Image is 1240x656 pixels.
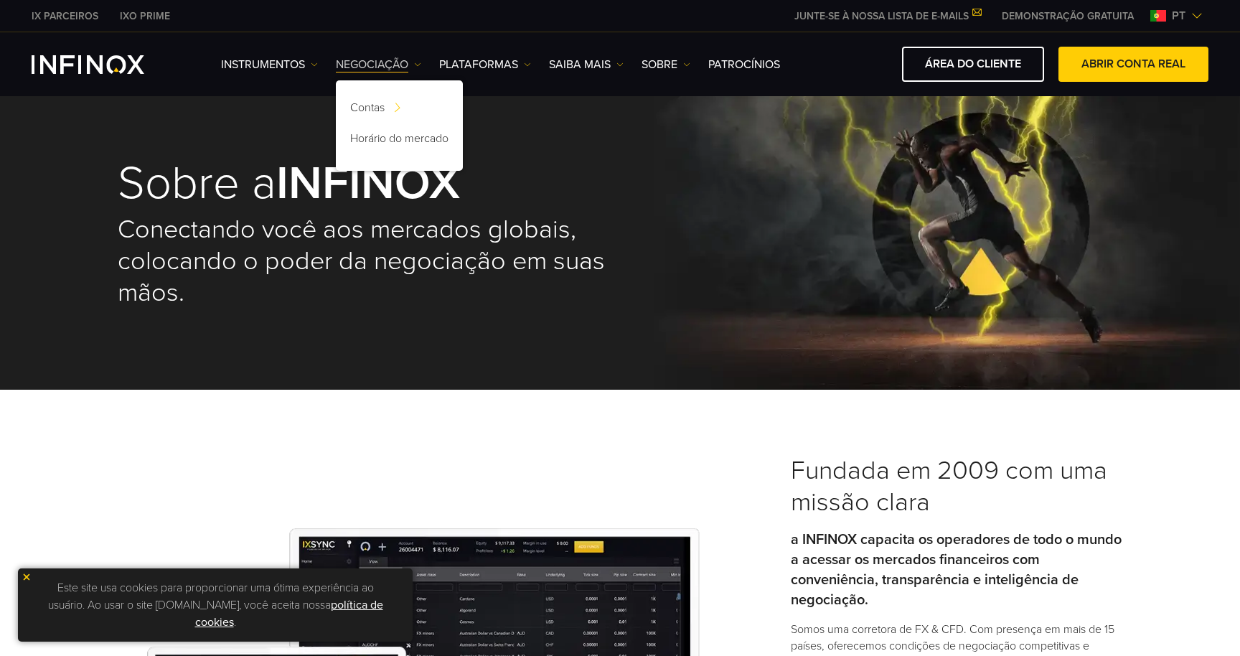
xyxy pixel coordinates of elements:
[1166,7,1191,24] span: pt
[276,155,460,212] strong: INFINOX
[336,56,421,73] a: NEGOCIAÇÃO
[21,9,109,24] a: INFINOX
[118,160,620,207] h1: Sobre a
[221,56,318,73] a: Instrumentos
[25,576,405,634] p: Este site usa cookies para proporcionar uma ótima experiência ao usuário. Ao usar o site [DOMAIN_...
[336,126,463,156] a: Horário do mercado
[32,55,178,74] a: INFINOX Logo
[118,214,620,309] h2: Conectando você aos mercados globais, colocando o poder da negociação em suas mãos.
[549,56,624,73] a: Saiba mais
[791,455,1122,518] h3: Fundada em 2009 com uma missão clara
[1058,47,1208,82] a: ABRIR CONTA REAL
[791,530,1122,610] p: a INFINOX capacita os operadores de todo o mundo a acessar os mercados financeiros com conveniênc...
[439,56,531,73] a: PLATAFORMAS
[902,47,1044,82] a: ÁREA DO CLIENTE
[784,10,991,22] a: JUNTE-SE À NOSSA LISTA DE E-MAILS
[109,9,181,24] a: INFINOX
[336,95,463,126] a: Contas
[22,572,32,582] img: yellow close icon
[642,56,690,73] a: SOBRE
[991,9,1145,24] a: INFINOX MENU
[708,56,780,73] a: Patrocínios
